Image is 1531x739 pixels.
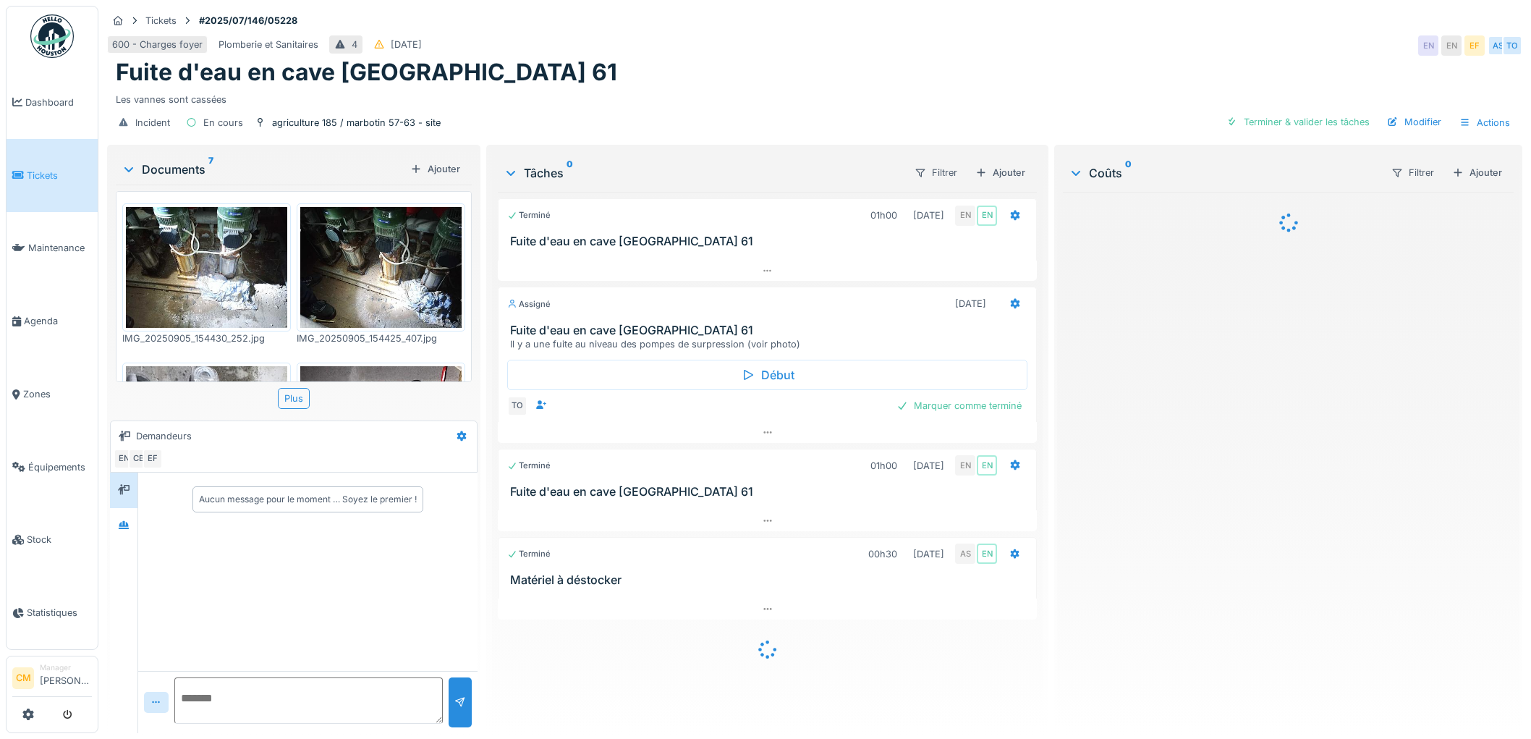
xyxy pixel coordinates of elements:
[567,164,573,182] sup: 0
[112,38,203,51] div: 600 - Charges foyer
[7,431,98,504] a: Équipements
[219,38,318,51] div: Plomberie et Sanitaires
[7,576,98,649] a: Statistiques
[126,366,287,581] img: jvg9o1o47t3m81a7g7r7le9oly92
[27,606,92,620] span: Statistiques
[1418,35,1438,56] div: EN
[128,449,148,469] div: CB
[278,388,310,409] div: Plus
[913,208,944,222] div: [DATE]
[136,429,192,443] div: Demandeurs
[970,163,1031,182] div: Ajouter
[352,38,357,51] div: 4
[955,297,986,311] div: [DATE]
[28,460,92,474] span: Équipements
[7,66,98,139] a: Dashboard
[870,208,897,222] div: 01h00
[404,159,466,179] div: Ajouter
[114,449,134,469] div: EN
[870,459,897,473] div: 01h00
[507,396,527,416] div: TO
[12,667,34,689] li: CM
[1381,112,1447,132] div: Modifier
[27,533,92,546] span: Stock
[7,139,98,212] a: Tickets
[145,14,177,28] div: Tickets
[510,324,1031,337] h3: Fuite d'eau en cave [GEOGRAPHIC_DATA] 61
[1441,35,1462,56] div: EN
[510,337,1031,351] div: Il y a une fuite au niveau des pompes de surpression (voir photo)
[25,96,92,109] span: Dashboard
[507,298,551,311] div: Assigné
[1464,35,1485,56] div: EF
[977,455,997,476] div: EN
[1502,35,1522,56] div: TO
[297,332,465,345] div: IMG_20250905_154425_407.jpg
[507,360,1028,390] div: Début
[23,387,92,401] span: Zones
[7,212,98,285] a: Maintenance
[908,162,964,183] div: Filtrer
[1446,163,1508,182] div: Ajouter
[116,87,1514,106] div: Les vannes sont cassées
[272,116,441,130] div: agriculture 185 / marbotin 57-63 - site
[208,161,213,178] sup: 7
[116,59,617,86] h1: Fuite d'eau en cave [GEOGRAPHIC_DATA] 61
[135,116,170,130] div: Incident
[40,662,92,693] li: [PERSON_NAME]
[143,449,163,469] div: EF
[955,455,975,476] div: EN
[126,207,287,328] img: hggfkfap2g7afqfrz7tv5w3sgktx
[1453,112,1517,133] div: Actions
[868,547,897,561] div: 00h30
[7,358,98,431] a: Zones
[510,573,1031,587] h3: Matériel à déstocker
[955,544,975,564] div: AS
[122,161,404,178] div: Documents
[12,662,92,697] a: CM Manager[PERSON_NAME]
[203,116,243,130] div: En cours
[507,209,551,221] div: Terminé
[913,547,944,561] div: [DATE]
[1385,162,1441,183] div: Filtrer
[891,396,1027,415] div: Marquer comme terminé
[7,284,98,358] a: Agenda
[913,459,944,473] div: [DATE]
[1221,112,1375,132] div: Terminer & valider les tâches
[977,206,997,226] div: EN
[1069,164,1379,182] div: Coûts
[391,38,422,51] div: [DATE]
[199,493,417,506] div: Aucun message pour le moment … Soyez le premier !
[504,164,903,182] div: Tâches
[510,235,1031,248] h3: Fuite d'eau en cave [GEOGRAPHIC_DATA] 61
[40,662,92,673] div: Manager
[27,169,92,182] span: Tickets
[7,504,98,577] a: Stock
[24,314,92,328] span: Agenda
[28,241,92,255] span: Maintenance
[193,14,303,28] strong: #2025/07/146/05228
[510,485,1031,499] h3: Fuite d'eau en cave [GEOGRAPHIC_DATA] 61
[1125,164,1132,182] sup: 0
[1488,35,1508,56] div: AS
[977,544,997,564] div: EN
[955,206,975,226] div: EN
[507,548,551,560] div: Terminé
[507,460,551,472] div: Terminé
[30,14,74,58] img: Badge_color-CXgf-gQk.svg
[300,366,462,581] img: 6s5nb32vurt9ywhf7j29zmplazo9
[122,332,291,345] div: IMG_20250905_154430_252.jpg
[300,207,462,328] img: z06be3ornp04gybl7pw1nciax85e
